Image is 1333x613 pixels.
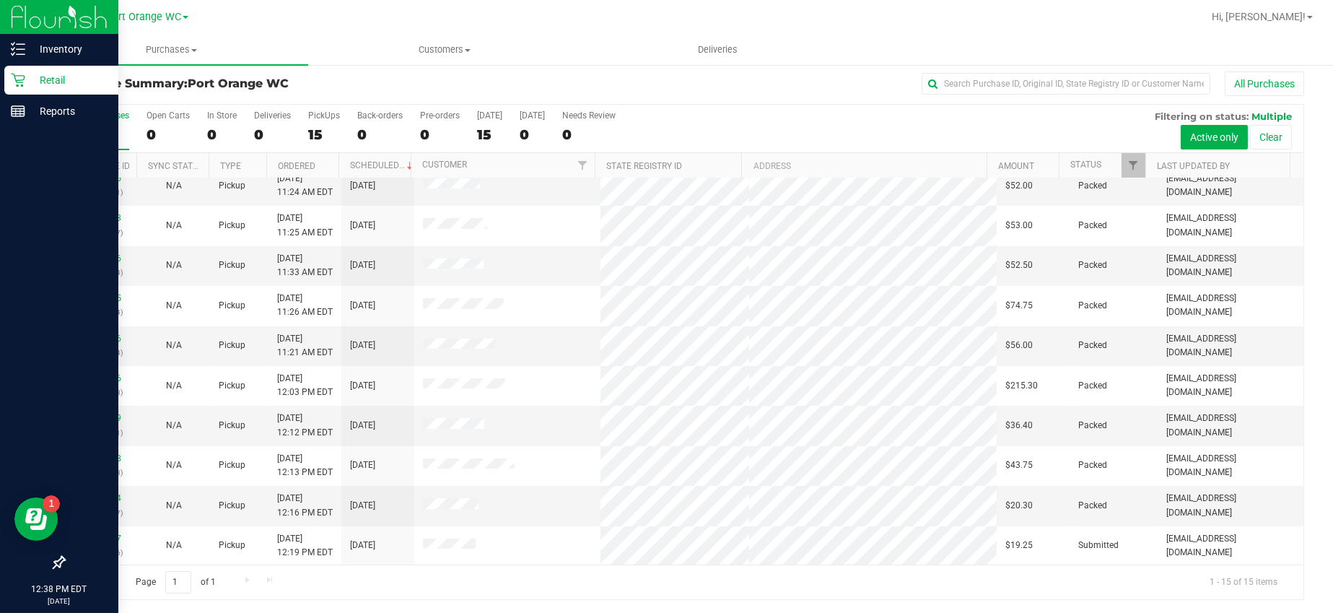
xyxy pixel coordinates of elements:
a: 11838844 [81,493,121,503]
inline-svg: Retail [11,73,25,87]
div: 15 [308,126,340,143]
span: Pickup [219,458,245,472]
a: Ordered [278,161,315,171]
span: Packed [1078,419,1107,432]
div: Back-orders [357,110,403,121]
span: Packed [1078,339,1107,352]
div: [DATE] [477,110,502,121]
div: 0 [562,126,616,143]
span: Hi, [PERSON_NAME]! [1212,11,1306,22]
span: Packed [1078,499,1107,513]
button: N/A [166,379,182,393]
span: [DATE] [350,419,375,432]
span: Not Applicable [166,300,182,310]
div: Deliveries [254,110,291,121]
span: Submitted [1078,539,1119,552]
a: Scheduled [350,160,416,170]
span: Not Applicable [166,340,182,350]
span: [EMAIL_ADDRESS][DOMAIN_NAME] [1166,412,1295,439]
input: Search Purchase ID, Original ID, State Registry ID or Customer Name... [922,73,1210,95]
span: $52.00 [1005,179,1033,193]
a: Purchases [35,35,308,65]
span: [EMAIL_ADDRESS][DOMAIN_NAME] [1166,372,1295,399]
span: Pickup [219,179,245,193]
span: [EMAIL_ADDRESS][DOMAIN_NAME] [1166,532,1295,560]
span: [DATE] [350,539,375,552]
a: Filter [1122,153,1145,178]
a: Sync Status [148,161,204,171]
iframe: Resource center [14,497,58,541]
span: [DATE] 12:19 PM EDT [277,532,333,560]
a: 11838346 [81,334,121,344]
span: Page of 1 [123,571,227,594]
button: N/A [166,219,182,232]
p: Retail [25,71,112,89]
span: [EMAIL_ADDRESS][DOMAIN_NAME] [1166,252,1295,279]
inline-svg: Inventory [11,42,25,56]
span: $215.30 [1005,379,1038,393]
div: PickUps [308,110,340,121]
iframe: Resource center unread badge [43,495,60,513]
input: 1 [165,571,191,594]
span: Not Applicable [166,540,182,550]
span: Packed [1078,179,1107,193]
span: [DATE] 11:21 AM EDT [277,332,333,360]
div: 0 [254,126,291,143]
button: Active only [1181,125,1248,149]
span: [DATE] [350,179,375,193]
button: N/A [166,339,182,352]
span: Pickup [219,339,245,352]
span: Pickup [219,219,245,232]
button: Clear [1250,125,1292,149]
th: Address [741,153,987,178]
span: [EMAIL_ADDRESS][DOMAIN_NAME] [1166,212,1295,239]
span: [DATE] [350,458,375,472]
span: [DATE] 12:13 PM EDT [277,452,333,479]
a: 11838659 [81,413,121,423]
button: N/A [166,458,182,472]
button: All Purchases [1225,71,1304,96]
span: 1 - 15 of 15 items [1198,571,1289,593]
a: Filter [571,153,595,178]
div: 0 [420,126,460,143]
inline-svg: Reports [11,104,25,118]
a: Status [1070,160,1101,170]
span: $20.30 [1005,499,1033,513]
span: [DATE] [350,258,375,272]
a: Deliveries [581,35,855,65]
span: $56.00 [1005,339,1033,352]
span: [DATE] 12:16 PM EDT [277,492,333,519]
a: 11838506 [81,373,121,383]
div: 0 [207,126,237,143]
a: Type [220,161,241,171]
span: [EMAIL_ADDRESS][DOMAIN_NAME] [1166,292,1295,319]
span: Pickup [219,379,245,393]
span: $52.50 [1005,258,1033,272]
span: Pickup [219,258,245,272]
a: 11838315 [81,293,121,303]
span: Purchases [35,43,308,56]
span: Port Orange WC [188,77,289,90]
div: In Store [207,110,237,121]
a: 11838798 [81,453,121,464]
span: Multiple [1251,110,1292,122]
span: [DATE] 11:26 AM EDT [277,292,333,319]
div: Pre-orders [420,110,460,121]
div: [DATE] [520,110,545,121]
a: Customers [308,35,582,65]
a: Amount [998,161,1034,171]
span: [DATE] 11:33 AM EDT [277,252,333,279]
span: Not Applicable [166,460,182,470]
span: Pickup [219,499,245,513]
span: Not Applicable [166,420,182,430]
span: [DATE] [350,379,375,393]
span: Packed [1078,379,1107,393]
span: Packed [1078,458,1107,472]
div: 0 [520,126,545,143]
div: 15 [477,126,502,143]
a: Customer [422,160,467,170]
span: Port Orange WC [106,11,181,23]
span: [EMAIL_ADDRESS][DOMAIN_NAME] [1166,332,1295,360]
span: Not Applicable [166,381,182,391]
